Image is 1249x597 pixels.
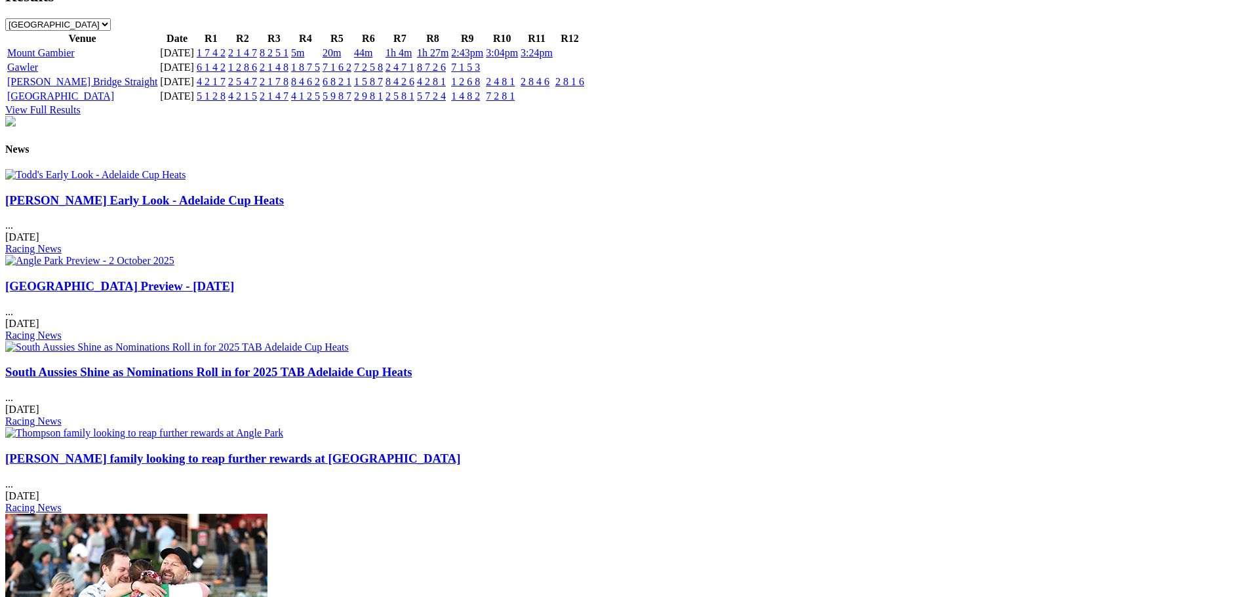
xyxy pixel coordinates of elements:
a: 1 4 8 2 [451,90,480,102]
img: South Aussies Shine as Nominations Roll in for 2025 TAB Adelaide Cup Heats [5,341,349,353]
a: [PERSON_NAME] family looking to reap further rewards at [GEOGRAPHIC_DATA] [5,452,460,465]
a: 4 2 8 1 [417,76,446,87]
a: 1h 4m [386,47,412,58]
th: R9 [450,32,484,45]
a: 5 7 2 4 [417,90,446,102]
span: [DATE] [5,490,39,501]
a: 8 4 2 6 [386,76,414,87]
a: View Full Results [5,104,81,115]
th: R6 [353,32,384,45]
td: [DATE] [159,75,195,88]
a: 2 8 4 6 [521,76,549,87]
th: R8 [416,32,449,45]
img: chasers_homepage.jpg [5,116,16,126]
th: R12 [555,32,585,45]
th: R7 [385,32,415,45]
img: Thompson family looking to reap further rewards at Angle Park [5,427,283,439]
a: 2 5 8 1 [386,90,414,102]
a: 6 1 4 2 [197,62,226,73]
span: [DATE] [5,231,39,242]
a: [PERSON_NAME] Early Look - Adelaide Cup Heats [5,193,284,207]
div: ... [5,452,1244,514]
a: Racing News [5,243,62,254]
a: 8 2 5 1 [260,47,288,58]
a: [GEOGRAPHIC_DATA] Preview - [DATE] [5,279,234,293]
a: 1 2 8 6 [228,62,257,73]
div: ... [5,365,1244,427]
img: Angle Park Preview - 2 October 2025 [5,255,174,267]
a: 1 7 4 2 [197,47,226,58]
a: 7 1 6 2 [323,62,351,73]
a: 1 8 7 5 [291,62,320,73]
a: 1h 27m [417,47,448,58]
a: 4 1 2 5 [291,90,320,102]
td: [DATE] [159,61,195,74]
a: 8 7 2 6 [417,62,446,73]
h4: News [5,144,1244,155]
a: Racing News [5,330,62,341]
a: 3:24pm [521,47,553,58]
th: R3 [259,32,289,45]
a: 2 1 4 7 [228,47,257,58]
a: 3:04pm [486,47,518,58]
div: ... [5,193,1244,256]
a: 2 1 4 7 [260,90,288,102]
a: 2 1 7 8 [260,76,288,87]
a: Gawler [7,62,38,73]
a: [GEOGRAPHIC_DATA] [7,90,114,102]
a: 4 2 1 7 [197,76,226,87]
a: Mount Gambier [7,47,75,58]
a: 5 1 2 8 [197,90,226,102]
td: [DATE] [159,47,195,60]
a: 5 9 8 7 [323,90,351,102]
a: 7 1 5 3 [451,62,480,73]
th: R2 [228,32,258,45]
a: 6 8 2 1 [323,76,351,87]
a: 7 2 5 8 [354,62,383,73]
a: Racing News [5,415,62,427]
a: South Aussies Shine as Nominations Roll in for 2025 TAB Adelaide Cup Heats [5,365,412,379]
th: Date [159,32,195,45]
th: R11 [520,32,553,45]
a: 2 9 8 1 [354,90,383,102]
a: 2 5 4 7 [228,76,257,87]
span: [DATE] [5,318,39,329]
a: 2 4 8 1 [486,76,515,87]
span: [DATE] [5,404,39,415]
a: Racing News [5,502,62,513]
td: [DATE] [159,90,195,103]
div: ... [5,279,1244,341]
a: 2:43pm [451,47,483,58]
a: 5m [291,47,304,58]
a: 1 2 6 8 [451,76,480,87]
a: 2 8 1 6 [555,76,584,87]
th: R10 [485,32,519,45]
th: R5 [322,32,352,45]
th: R4 [290,32,321,45]
a: 20m [323,47,341,58]
a: 7 2 8 1 [486,90,515,102]
a: 1 5 8 7 [354,76,383,87]
a: 2 1 4 8 [260,62,288,73]
th: R1 [196,32,226,45]
img: Todd's Early Look - Adelaide Cup Heats [5,169,186,181]
a: 8 4 6 2 [291,76,320,87]
a: 2 4 7 1 [386,62,414,73]
a: [PERSON_NAME] Bridge Straight [7,76,157,87]
a: 4 2 1 5 [228,90,257,102]
a: 44m [354,47,372,58]
th: Venue [7,32,158,45]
